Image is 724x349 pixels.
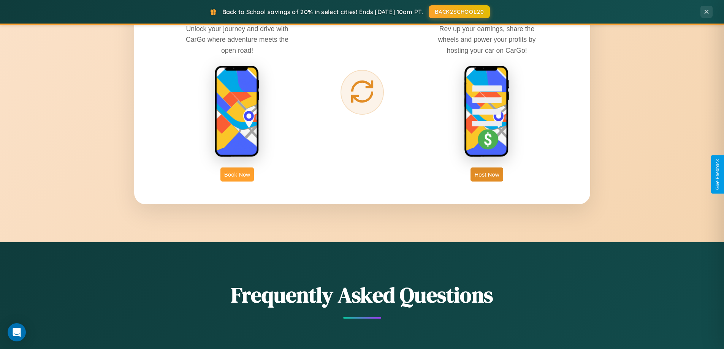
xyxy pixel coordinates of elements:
div: Give Feedback [715,159,720,190]
p: Unlock your journey and drive with CarGo where adventure meets the open road! [180,24,294,55]
p: Rev up your earnings, share the wheels and power your profits by hosting your car on CarGo! [430,24,544,55]
span: Back to School savings of 20% in select cities! Ends [DATE] 10am PT. [222,8,423,16]
button: Host Now [471,167,503,182]
h2: Frequently Asked Questions [134,280,590,310]
img: host phone [464,65,510,158]
button: BACK2SCHOOL20 [429,5,490,18]
div: Open Intercom Messenger [8,323,26,341]
img: rent phone [214,65,260,158]
button: Book Now [220,167,254,182]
